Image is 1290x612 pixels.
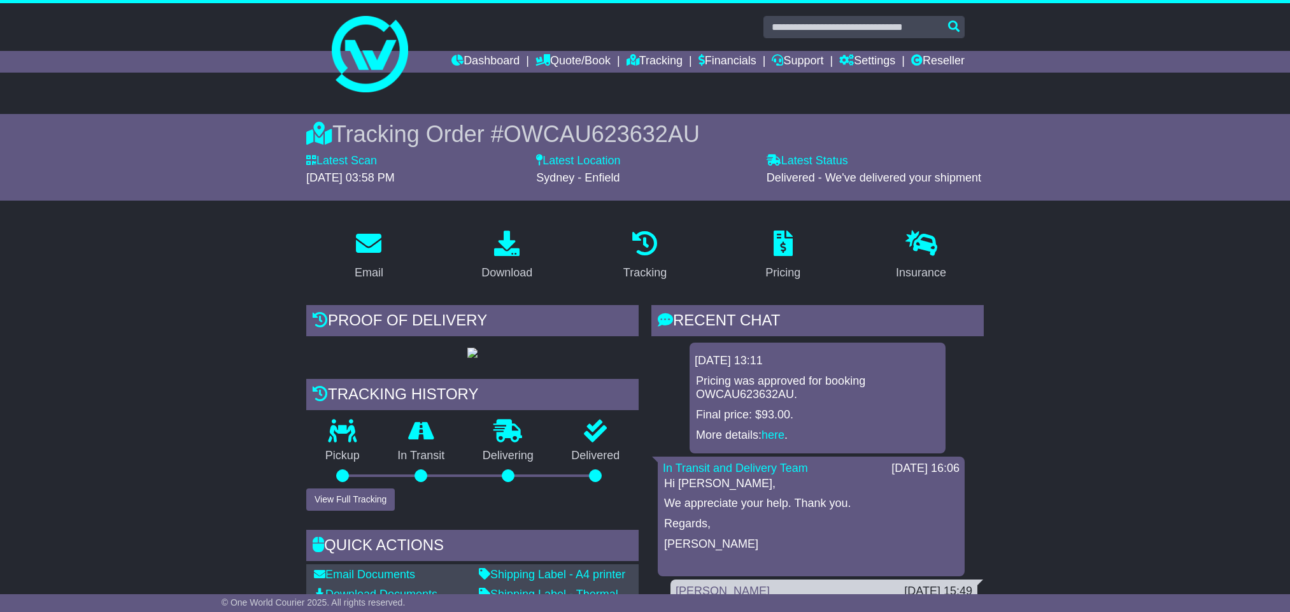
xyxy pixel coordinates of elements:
a: Dashboard [451,51,520,73]
a: Reseller [911,51,965,73]
a: Settings [839,51,895,73]
span: © One World Courier 2025. All rights reserved. [222,597,406,608]
div: [DATE] 13:11 [695,354,940,368]
a: Shipping Label - A4 printer [479,568,625,581]
a: Quote/Book [535,51,611,73]
a: here [762,429,784,441]
div: Quick Actions [306,530,639,564]
div: Email [355,264,383,281]
label: Latest Location [536,154,620,168]
p: Final price: $93.00. [696,408,939,422]
a: Email Documents [314,568,415,581]
div: RECENT CHAT [651,305,984,339]
label: Latest Scan [306,154,377,168]
a: Financials [698,51,756,73]
a: Download [473,226,541,286]
a: Email [346,226,392,286]
div: Tracking Order # [306,120,984,148]
span: [DATE] 03:58 PM [306,171,395,184]
button: View Full Tracking [306,488,395,511]
div: Proof of Delivery [306,305,639,339]
p: Delivered [553,449,639,463]
img: GetPodImage [467,348,478,358]
label: Latest Status [767,154,848,168]
a: [PERSON_NAME] [676,585,770,597]
a: Pricing [757,226,809,286]
div: Tracking [623,264,667,281]
a: Tracking [615,226,675,286]
span: Sydney - Enfield [536,171,620,184]
p: Hi [PERSON_NAME], [664,477,958,491]
span: OWCAU623632AU [504,121,700,147]
div: Insurance [896,264,946,281]
a: Download Documents [314,588,437,601]
div: [DATE] 15:49 [904,585,972,599]
p: [PERSON_NAME] [664,537,958,552]
p: We appreciate your help. Thank you. [664,497,958,511]
p: In Transit [379,449,464,463]
p: Pricing was approved for booking OWCAU623632AU. [696,374,939,402]
p: Pickup [306,449,379,463]
a: Insurance [888,226,954,286]
a: Support [772,51,823,73]
span: Delivered - We've delivered your shipment [767,171,981,184]
p: More details: . [696,429,939,443]
div: Download [481,264,532,281]
p: Delivering [464,449,553,463]
p: Regards, [664,517,958,531]
a: Tracking [627,51,683,73]
div: Pricing [765,264,800,281]
div: [DATE] 16:06 [891,462,960,476]
a: In Transit and Delivery Team [663,462,808,474]
div: Tracking history [306,379,639,413]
